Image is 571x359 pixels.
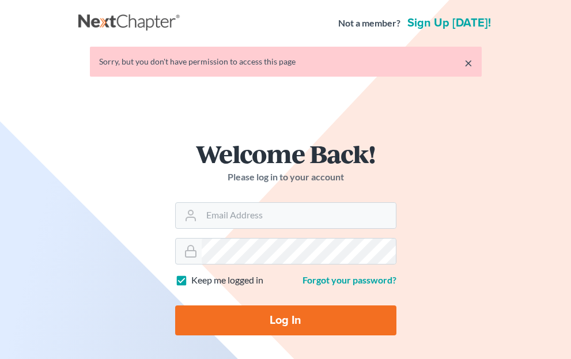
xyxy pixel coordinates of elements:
label: Keep me logged in [191,274,263,287]
a: Forgot your password? [302,274,396,285]
p: Please log in to your account [175,171,396,184]
h1: Welcome Back! [175,141,396,166]
strong: Not a member? [338,17,400,30]
input: Email Address [202,203,396,228]
div: Sorry, but you don't have permission to access this page [99,56,472,67]
input: Log In [175,305,396,335]
a: Sign up [DATE]! [405,17,493,29]
a: × [464,56,472,70]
